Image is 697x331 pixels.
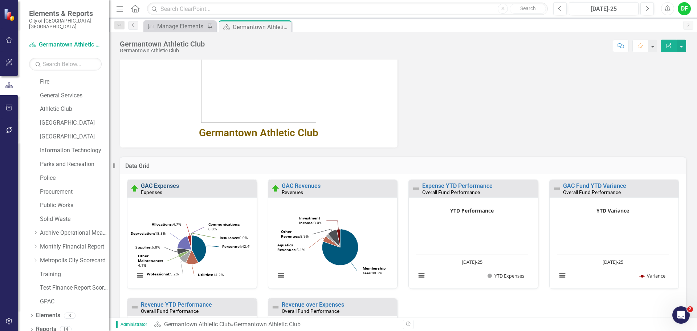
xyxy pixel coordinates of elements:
a: [GEOGRAPHIC_DATA] [40,133,109,141]
button: View chart menu, YTD Variance [557,270,567,280]
path: Other Maintenance, 13,051. [178,250,192,257]
path: Depreciation, 59,317. [178,236,192,250]
small: Overall Fund Performance [422,189,480,195]
button: View chart menu, Chart [135,270,145,280]
small: Overall Fund Performance [563,189,621,195]
div: Germantown Athletic Club [233,23,290,32]
input: Search ClearPoint... [147,3,548,15]
tspan: Professional: [147,271,170,276]
svg: Interactive chart [272,205,391,287]
a: Expense YTD Performance [422,182,493,189]
span: Search [520,5,536,11]
div: Chart. Highcharts interactive chart. [272,205,394,287]
a: Procurement [40,188,109,196]
div: Chart. Highcharts interactive chart. [131,205,253,287]
button: Search [510,4,546,14]
a: Archive Operational Measures [40,229,109,237]
a: Fire [40,78,109,86]
span: Germantown Athletic Club [199,127,318,139]
div: Germantown Athletic Club [120,48,205,53]
a: Elements [36,311,60,320]
text: 4.1% [138,253,163,268]
a: Germantown Athletic Club [164,321,231,328]
path: Professional, 29,366. [180,250,192,262]
div: Germantown Athletic Club [234,321,301,328]
a: General Services [40,92,109,100]
tspan: Personnel: [222,244,242,249]
text: 0.0% [220,235,248,240]
button: Show Variance [640,273,666,279]
button: Show YTD Expenses [488,273,525,279]
span: Elements & Reports [29,9,102,18]
a: GAC Revenues [282,182,321,189]
img: Not Defined [271,303,280,312]
text: 42.4% [222,244,252,249]
img: ClearPoint Strategy [4,8,16,21]
img: Not Defined [412,184,420,193]
path: Supplies, 21,665. [177,248,192,254]
small: Overall Fund Performance [282,308,339,314]
a: Test Finance Report Scorecard [40,284,109,292]
tspan: Aquatics Revenues: [277,242,297,252]
tspan: Other Revenues: [281,229,300,239]
small: City of [GEOGRAPHIC_DATA], [GEOGRAPHIC_DATA] [29,18,102,30]
div: [DATE]-25 [571,5,636,13]
div: » [154,320,398,329]
small: Overall Fund Performance [141,308,199,314]
tspan: Insurance: [220,235,239,240]
a: GAC Expenses [141,182,179,189]
path: Personnel, 135,852. [192,235,206,262]
a: [GEOGRAPHIC_DATA] [40,119,109,127]
text: 5.1% [277,242,305,252]
div: YTD Variance. Highcharts interactive chart. [553,205,675,287]
text: 3.0% [299,215,322,225]
div: Double-Click to Edit [268,179,398,289]
button: View chart menu, Chart [276,270,286,280]
button: DF [678,2,691,15]
tspan: Depreciation: [131,231,155,236]
svg: Interactive chart [412,205,531,287]
a: Public Works [40,201,109,210]
img: Not Defined [130,303,139,312]
span: 2 [687,306,693,312]
text: [DATE]-25 [602,259,623,265]
a: Monthly Financial Report [40,243,109,251]
text: [DATE]-25 [462,259,482,265]
div: 3 [64,312,76,319]
tspan: Allocations: [152,222,173,227]
svg: Interactive chart [131,205,250,287]
button: View chart menu, YTD Performance [416,270,427,280]
iframe: Intercom live chat [672,306,690,324]
text: 4.7% [152,222,181,227]
small: Expenses [141,189,162,195]
input: Search Below... [29,58,102,70]
img: On Target [130,184,139,193]
a: GAC Fund YTD Variance [563,182,626,189]
img: Not Defined [553,184,561,193]
text: 0.0% [208,222,240,231]
div: Manage Elements [157,22,205,31]
path: Investment Income, 18,061. [337,229,340,247]
a: Athletic Club [40,105,109,113]
tspan: Supplies: [135,245,152,250]
text: YTD Performance [450,207,494,214]
div: Double-Click to Edit [408,179,538,289]
div: Germantown Athletic Club [120,40,205,48]
svg: Interactive chart [553,205,672,287]
path: Rent, 334. [187,236,192,250]
div: Double-Click to Edit [549,179,679,289]
tspan: Utilities: [198,272,213,277]
path: Utilities, 45,475. [186,250,198,264]
a: Parks and Recreation [40,160,109,169]
tspan: Membership Fees: [363,266,386,275]
text: 9.2% [147,271,179,276]
text: 8.9% [281,229,309,239]
path: Other Revenues, 52,585. [328,230,340,247]
a: GPAC [40,298,109,306]
a: Revenue YTD Performance [141,301,212,308]
a: Metropolis City Scorecard [40,257,109,265]
tspan: Communications: [208,222,240,227]
path: Allocations, 15,109. [188,235,192,250]
img: On Target [271,184,280,193]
